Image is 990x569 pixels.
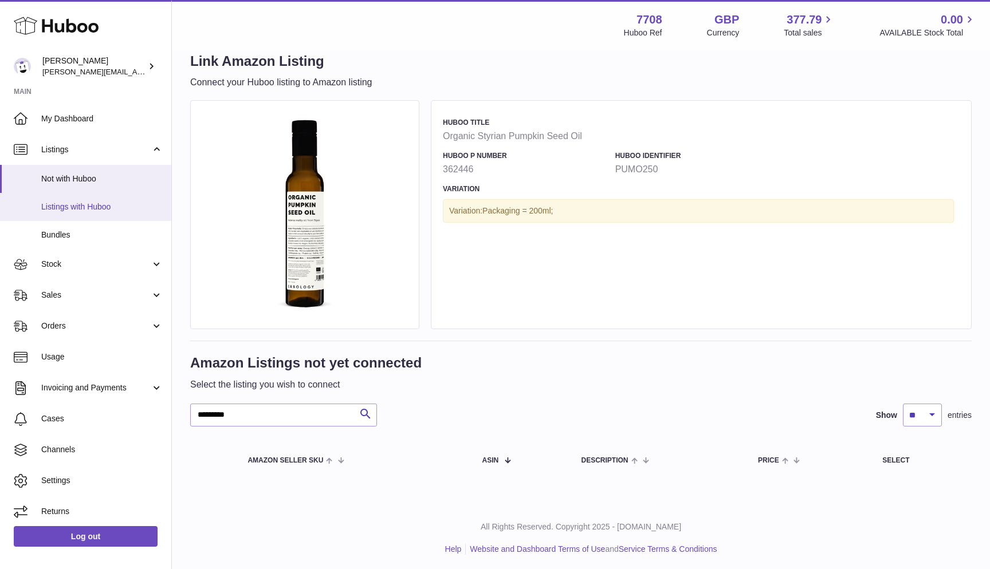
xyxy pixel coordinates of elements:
span: Packaging = 200ml; [482,206,553,215]
span: [PERSON_NAME][EMAIL_ADDRESS][DOMAIN_NAME] [42,67,230,76]
a: Website and Dashboard Terms of Use [470,544,605,554]
span: Returns [41,506,163,517]
span: Settings [41,475,163,486]
span: AVAILABLE Stock Total [879,27,976,38]
h4: Huboo Title [443,118,954,127]
span: Stock [41,259,151,270]
p: All Rights Reserved. Copyright 2025 - [DOMAIN_NAME] [181,521,981,532]
p: Select the listing you wish to connect [190,378,422,391]
span: Total sales [784,27,835,38]
a: Log out [14,526,158,547]
img: Organic Styrian Pumpkin Seed Oil [202,112,407,317]
span: 0.00 [941,12,963,27]
h1: Amazon Listings not yet connected [190,354,422,372]
h4: Huboo Identifier [615,151,782,160]
span: 377.79 [787,12,822,27]
strong: 362446 [443,163,610,176]
span: Orders [41,321,151,331]
span: Channels [41,444,163,455]
strong: 7708 [637,12,662,27]
span: Invoicing and Payments [41,382,151,393]
div: [PERSON_NAME] [42,56,146,77]
span: Listings with Huboo [41,201,163,212]
label: Show [876,410,897,421]
span: Amazon Seller SKU [247,457,323,464]
span: Listings [41,144,151,155]
span: Sales [41,290,151,301]
a: Service Terms & Conditions [619,544,717,554]
span: Price [758,457,779,464]
h4: Huboo P number [443,151,610,160]
span: ASIN [482,457,498,464]
strong: GBP [714,12,739,27]
span: entries [948,410,972,421]
span: Not with Huboo [41,173,163,184]
a: Help [445,544,462,554]
span: My Dashboard [41,113,163,124]
p: Connect your Huboo listing to Amazon listing [190,76,372,89]
div: Huboo Ref [624,27,662,38]
span: Usage [41,351,163,362]
strong: PUMO250 [615,163,782,176]
a: 0.00 AVAILABLE Stock Total [879,12,976,38]
a: 377.79 Total sales [784,12,835,38]
strong: Organic Styrian Pumpkin Seed Oil [443,130,954,143]
li: and [466,544,717,555]
span: Description [581,457,628,464]
h4: Variation [443,184,954,193]
div: Select [882,457,960,464]
div: Variation: [443,199,954,223]
h1: Link Amazon Listing [190,52,372,70]
span: Cases [41,413,163,424]
img: victor@erbology.co [14,58,31,75]
span: Bundles [41,230,163,240]
div: Currency [707,27,740,38]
